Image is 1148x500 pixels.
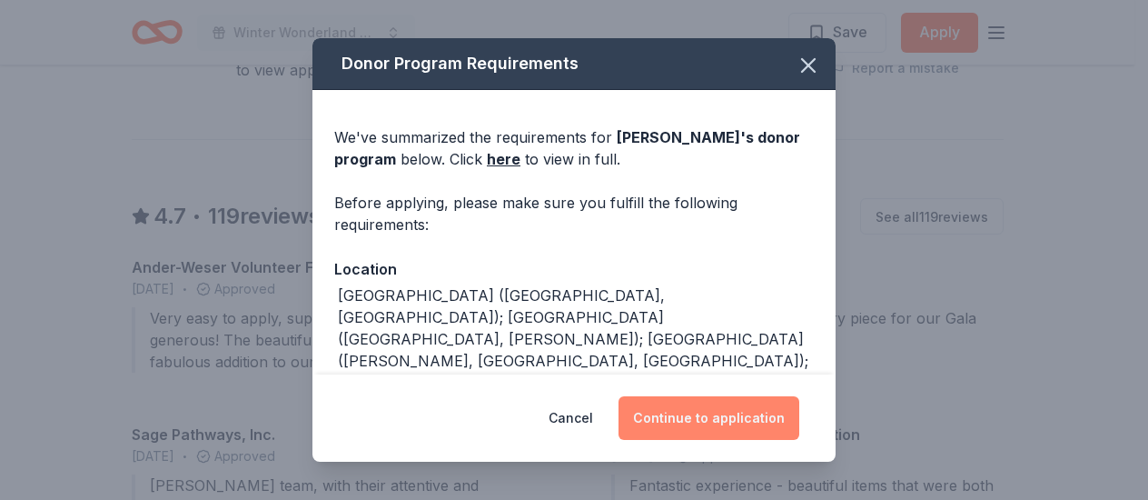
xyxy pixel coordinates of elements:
[312,38,836,90] div: Donor Program Requirements
[334,192,814,235] div: Before applying, please make sure you fulfill the following requirements:
[619,396,799,440] button: Continue to application
[549,396,593,440] button: Cancel
[334,257,814,281] div: Location
[487,148,520,170] a: here
[334,126,814,170] div: We've summarized the requirements for below. Click to view in full.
